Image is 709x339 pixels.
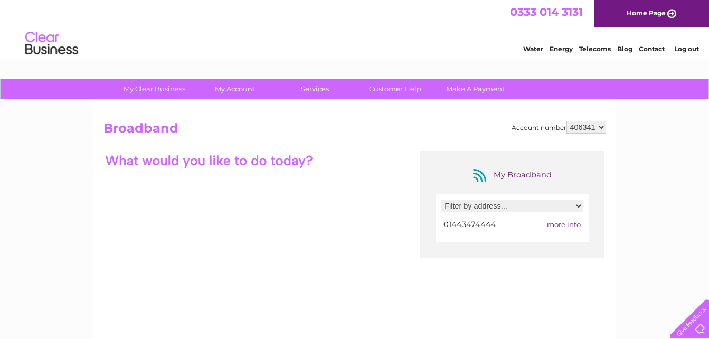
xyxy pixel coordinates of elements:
[510,5,583,18] a: 0333 014 3131
[547,220,581,229] span: more info
[674,45,699,53] a: Log out
[617,45,632,53] a: Blog
[106,6,604,51] div: Clear Business is a trading name of Verastar Limited (registered in [GEOGRAPHIC_DATA] No. 3667643...
[432,79,519,99] a: Make A Payment
[191,79,278,99] a: My Account
[111,79,198,99] a: My Clear Business
[523,45,543,53] a: Water
[271,79,358,99] a: Services
[443,220,496,229] span: 01443474444
[103,121,606,141] h2: Broadband
[470,167,554,184] div: My Broadband
[639,45,665,53] a: Contact
[25,27,79,60] img: logo.png
[550,45,573,53] a: Energy
[352,79,439,99] a: Customer Help
[512,121,606,134] div: Account number
[579,45,611,53] a: Telecoms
